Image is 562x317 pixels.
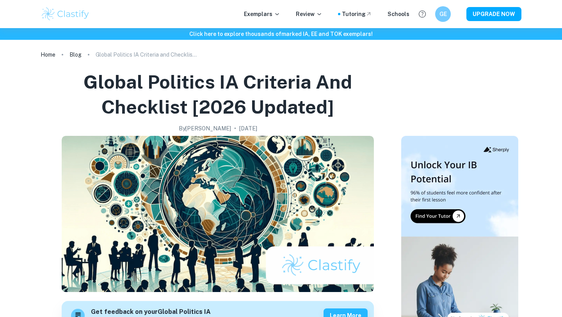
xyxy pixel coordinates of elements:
img: Clastify logo [41,6,90,22]
button: Help and Feedback [416,7,429,21]
h6: Click here to explore thousands of marked IA, EE and TOK exemplars ! [2,30,560,38]
button: GE [435,6,451,22]
h6: GE [439,10,448,18]
p: • [234,124,236,133]
h6: Get feedback on your Global Politics IA [91,307,211,317]
button: UPGRADE NOW [466,7,521,21]
a: Tutoring [342,10,372,18]
h1: Global Politics IA Criteria and Checklist [2026 updated] [44,69,392,119]
h2: By [PERSON_NAME] [179,124,231,133]
img: Global Politics IA Criteria and Checklist [2026 updated] cover image [62,136,374,292]
p: Global Politics IA Criteria and Checklist [2026 updated] [96,50,197,59]
p: Review [296,10,322,18]
a: Home [41,49,55,60]
a: Blog [69,49,82,60]
h2: [DATE] [239,124,257,133]
p: Exemplars [244,10,280,18]
a: Schools [388,10,409,18]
